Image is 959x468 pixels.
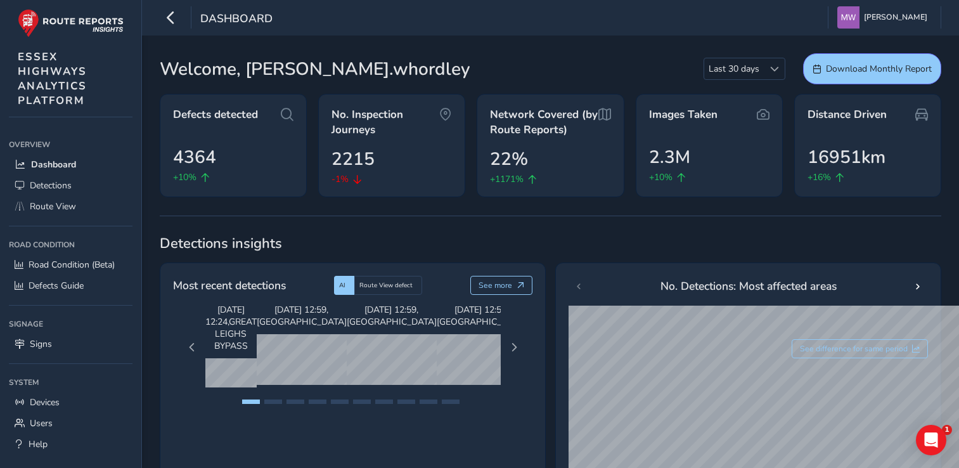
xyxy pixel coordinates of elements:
[808,107,887,122] span: Distance Driven
[9,434,132,455] a: Help
[173,277,286,294] span: Most recent detections
[331,107,439,137] span: No. Inspection Journeys
[9,334,132,354] a: Signs
[649,144,690,171] span: 2.3M
[9,154,132,175] a: Dashboard
[826,63,932,75] span: Download Monthly Report
[257,304,347,328] span: [DATE] 12:59 , [GEOGRAPHIC_DATA]
[837,6,932,29] button: [PERSON_NAME]
[354,276,422,295] div: Route View defect
[18,9,124,37] img: rr logo
[160,234,941,253] span: Detections insights
[800,344,908,354] span: See difference for same period
[470,276,533,295] button: See more
[660,278,837,294] span: No. Detections: Most affected areas
[649,171,673,184] span: +10%
[30,396,60,408] span: Devices
[803,53,941,84] button: Download Monthly Report
[420,400,437,404] button: Page 9
[331,172,349,186] span: -1%
[286,400,304,404] button: Page 3
[375,400,393,404] button: Page 7
[183,339,201,356] button: Previous Page
[9,392,132,413] a: Devices
[9,275,132,296] a: Defects Guide
[30,179,72,192] span: Detections
[334,276,354,295] div: AI
[9,175,132,196] a: Detections
[331,400,349,404] button: Page 5
[649,107,718,122] span: Images Taken
[29,438,48,450] span: Help
[9,235,132,254] div: Road Condition
[173,171,196,184] span: +10%
[264,400,282,404] button: Page 2
[30,200,76,212] span: Route View
[9,135,132,154] div: Overview
[29,280,84,292] span: Defects Guide
[353,400,371,404] button: Page 6
[490,172,524,186] span: +1171%
[309,400,326,404] button: Page 4
[916,425,946,455] div: Open Intercom Messenger
[173,144,216,171] span: 4364
[9,413,132,434] a: Users
[331,146,375,172] span: 2215
[9,373,132,392] div: System
[397,400,415,404] button: Page 8
[31,159,76,171] span: Dashboard
[347,304,437,328] span: [DATE] 12:59 , [GEOGRAPHIC_DATA]
[339,281,345,290] span: AI
[9,315,132,334] div: Signage
[808,171,831,184] span: +16%
[9,254,132,275] a: Road Condition (Beta)
[30,338,52,350] span: Signs
[808,144,885,171] span: 16951km
[942,425,952,435] span: 1
[792,339,929,358] button: See difference for same period
[490,107,598,137] span: Network Covered (by Route Reports)
[200,11,273,29] span: Dashboard
[359,281,413,290] span: Route View defect
[173,107,258,122] span: Defects detected
[30,417,53,429] span: Users
[490,146,528,172] span: 22%
[442,400,460,404] button: Page 10
[9,196,132,217] a: Route View
[205,304,257,352] span: [DATE] 12:24 , GREAT LEIGHS BYPASS
[505,339,523,356] button: Next Page
[18,49,87,108] span: ESSEX HIGHWAYS ANALYTICS PLATFORM
[837,6,859,29] img: diamond-layout
[160,56,470,82] span: Welcome, [PERSON_NAME].whordley
[29,259,115,271] span: Road Condition (Beta)
[479,280,512,290] span: See more
[704,58,764,79] span: Last 30 days
[242,400,260,404] button: Page 1
[437,304,527,328] span: [DATE] 12:55 , [GEOGRAPHIC_DATA]
[864,6,927,29] span: [PERSON_NAME]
